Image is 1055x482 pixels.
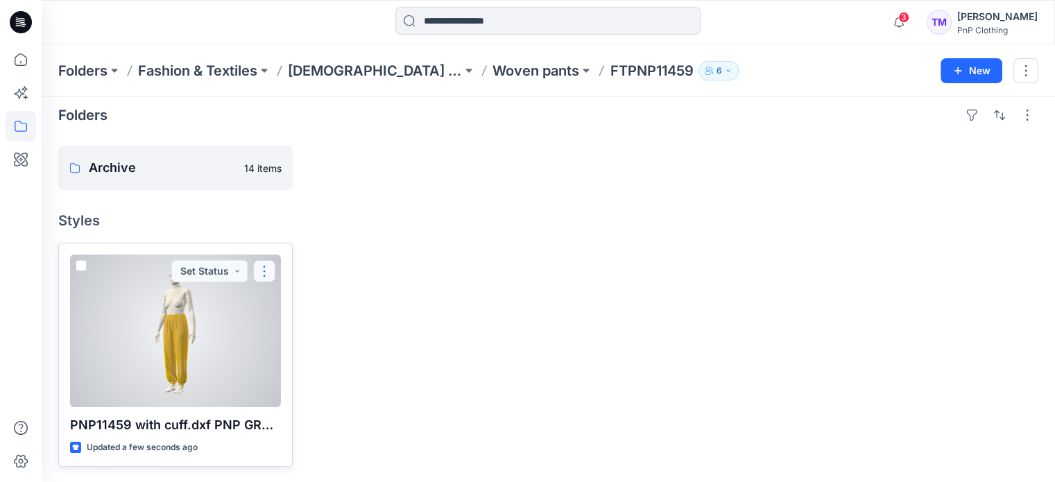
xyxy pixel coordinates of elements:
button: New [941,58,1002,83]
p: Archive [89,158,236,178]
p: 14 items [244,161,282,175]
h4: Folders [58,107,108,123]
a: [DEMOGRAPHIC_DATA] Outerwear [288,61,462,80]
div: [PERSON_NAME] [957,8,1038,25]
p: 6 [716,63,721,78]
a: Folders [58,61,108,80]
button: 6 [698,61,739,80]
a: Fashion & Textiles [138,61,257,80]
a: Woven pants [492,61,579,80]
p: FTPNP11459 [610,61,693,80]
p: Updated a few seconds ago [87,440,198,455]
a: Archive14 items [58,146,293,190]
div: TM [927,10,952,35]
p: PNP11459 with cuff.dxf PNP GRADE [70,415,281,435]
span: 3 [898,12,909,23]
div: PnP Clothing [957,25,1038,35]
h4: Styles [58,212,1038,229]
a: PNP11459 with cuff.dxf PNP GRADE [70,255,281,407]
